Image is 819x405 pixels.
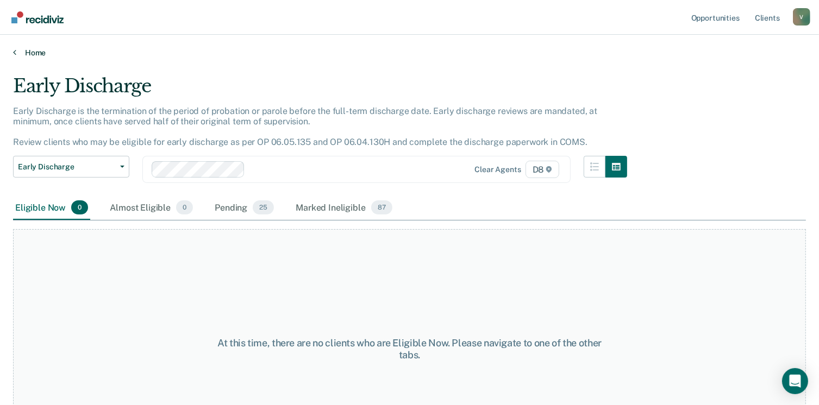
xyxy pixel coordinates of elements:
span: D8 [526,161,560,178]
img: Recidiviz [11,11,64,23]
div: Early Discharge [13,75,627,106]
div: Clear agents [474,165,521,174]
div: Eligible Now0 [13,196,90,220]
span: 25 [253,200,274,214]
div: Marked Ineligible87 [293,196,394,220]
p: Early Discharge is the termination of the period of probation or parole before the full-term disc... [13,106,597,148]
div: At this time, there are no clients who are Eligible Now. Please navigate to one of the other tabs. [211,337,608,360]
div: Open Intercom Messenger [782,368,808,394]
span: 0 [71,200,88,214]
button: Early Discharge [13,156,129,178]
div: Pending25 [212,196,276,220]
button: Profile dropdown button [793,8,810,26]
span: 0 [176,200,193,214]
a: Home [13,48,806,58]
span: Early Discharge [18,162,116,172]
div: Almost Eligible0 [108,196,195,220]
span: 87 [371,200,392,214]
div: V [793,8,810,26]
